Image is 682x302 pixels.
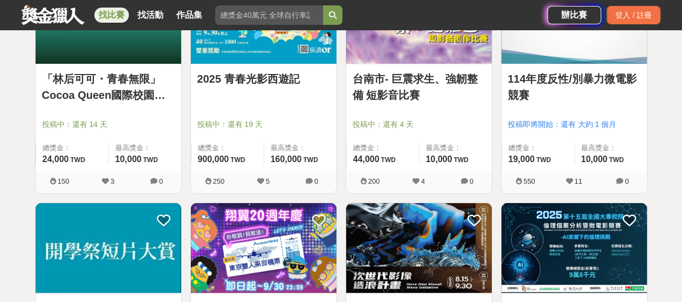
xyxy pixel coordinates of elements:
[353,155,380,164] span: 44,000
[368,177,380,185] span: 200
[426,143,485,153] span: 最高獎金：
[271,155,302,164] span: 160,000
[172,8,206,23] a: 作品集
[523,177,535,185] span: 550
[346,203,492,293] img: Cover Image
[536,156,550,164] span: TWD
[197,119,330,130] span: 投稿中：還有 19 天
[353,71,485,103] a: 台南市- 巨震求生、強韌整備 短影音比賽
[143,156,157,164] span: TWD
[36,203,181,293] img: Cover Image
[266,177,270,185] span: 5
[581,155,608,164] span: 10,000
[191,203,336,293] img: Cover Image
[625,177,629,185] span: 0
[453,156,468,164] span: TWD
[609,156,623,164] span: TWD
[581,143,640,153] span: 最高獎金：
[271,143,330,153] span: 最高獎金：
[213,177,225,185] span: 250
[353,143,412,153] span: 總獎金：
[43,143,102,153] span: 總獎金：
[115,143,175,153] span: 最高獎金：
[508,155,535,164] span: 19,000
[215,5,323,25] input: 總獎金40萬元 全球自行車設計比賽
[470,177,473,185] span: 0
[197,71,330,87] a: 2025 青春光影西遊記
[133,8,168,23] a: 找活動
[42,119,175,130] span: 投稿中：還有 14 天
[159,177,163,185] span: 0
[70,156,85,164] span: TWD
[508,119,640,130] span: 投稿即將開始：還有 大約 1 個月
[607,6,660,24] div: 登入 / 註冊
[115,155,142,164] span: 10,000
[198,143,257,153] span: 總獎金：
[43,155,69,164] span: 24,000
[421,177,425,185] span: 4
[381,156,395,164] span: TWD
[42,71,175,103] a: 「林后可可・青春無限」Cocoa Queen國際校園創意影音競賽比賽
[508,143,568,153] span: 總獎金：
[314,177,318,185] span: 0
[501,203,647,293] img: Cover Image
[58,177,70,185] span: 150
[547,6,601,24] a: 辦比賽
[353,119,485,130] span: 投稿中：還有 4 天
[198,155,229,164] span: 900,000
[94,8,129,23] a: 找比賽
[111,177,114,185] span: 3
[508,71,640,103] a: 114年度反性/別暴力微電影競賽
[574,177,582,185] span: 11
[303,156,318,164] span: TWD
[230,156,245,164] span: TWD
[426,155,452,164] span: 10,000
